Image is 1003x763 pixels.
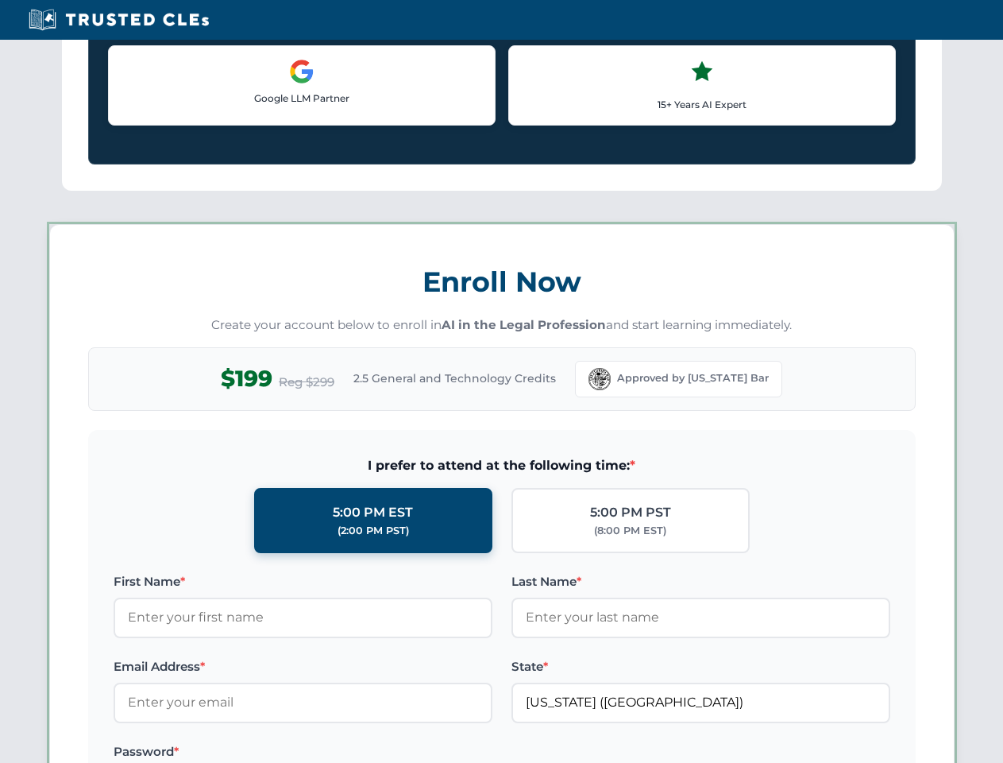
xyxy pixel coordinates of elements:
label: First Name [114,572,492,591]
strong: AI in the Legal Profession [442,317,606,332]
div: 5:00 PM EST [333,502,413,523]
img: Trusted CLEs [24,8,214,32]
label: Password [114,742,492,761]
h3: Enroll Now [88,257,916,307]
input: Enter your email [114,683,492,722]
input: Florida (FL) [511,683,890,722]
img: Google [289,59,314,84]
label: Email Address [114,657,492,676]
span: Reg $299 [279,373,334,392]
label: State [511,657,890,676]
p: 15+ Years AI Expert [522,97,882,112]
div: (8:00 PM EST) [594,523,666,539]
span: $199 [221,361,272,397]
label: Last Name [511,572,890,591]
span: 2.5 General and Technology Credits [353,370,556,387]
p: Google LLM Partner [122,91,482,106]
div: 5:00 PM PST [590,502,671,523]
input: Enter your last name [511,598,890,637]
p: Create your account below to enroll in and start learning immediately. [88,316,916,335]
input: Enter your first name [114,598,492,637]
span: Approved by [US_STATE] Bar [617,370,769,386]
div: (2:00 PM PST) [338,523,409,539]
span: I prefer to attend at the following time: [114,455,890,476]
img: Florida Bar [588,368,611,390]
